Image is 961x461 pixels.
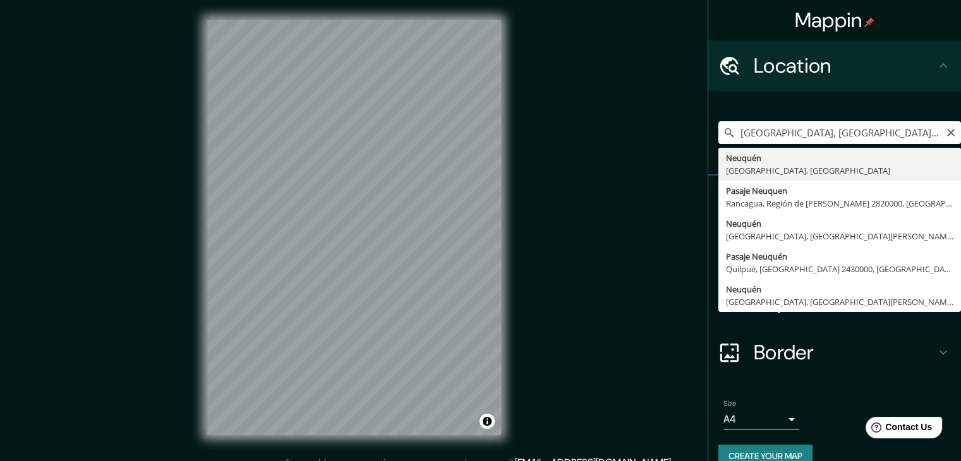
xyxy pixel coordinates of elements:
[754,53,936,78] h4: Location
[726,283,953,296] div: Neuquén
[726,217,953,230] div: Neuquén
[726,184,953,197] div: Pasaje Neuquen
[708,277,961,327] div: Layout
[754,340,936,365] h4: Border
[849,412,947,447] iframe: Help widget launcher
[708,226,961,277] div: Style
[726,250,953,263] div: Pasaje Neuquén
[726,164,953,177] div: [GEOGRAPHIC_DATA], [GEOGRAPHIC_DATA]
[754,289,936,314] h4: Layout
[708,40,961,91] div: Location
[718,121,961,144] input: Pick your city or area
[726,296,953,308] div: [GEOGRAPHIC_DATA], [GEOGRAPHIC_DATA][PERSON_NAME] 3580000, [GEOGRAPHIC_DATA]
[726,197,953,210] div: Rancagua, Región de [PERSON_NAME] 2820000, [GEOGRAPHIC_DATA]
[723,398,737,409] label: Size
[726,152,953,164] div: Neuquén
[207,20,501,435] canvas: Map
[864,17,874,27] img: pin-icon.png
[946,126,956,138] button: Clear
[795,8,875,33] h4: Mappin
[708,176,961,226] div: Pins
[480,414,495,429] button: Toggle attribution
[726,230,953,242] div: [GEOGRAPHIC_DATA], [GEOGRAPHIC_DATA][PERSON_NAME] 8500000, [GEOGRAPHIC_DATA]
[723,409,799,429] div: A4
[726,263,953,275] div: Quilpué, [GEOGRAPHIC_DATA] 2430000, [GEOGRAPHIC_DATA]
[708,327,961,378] div: Border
